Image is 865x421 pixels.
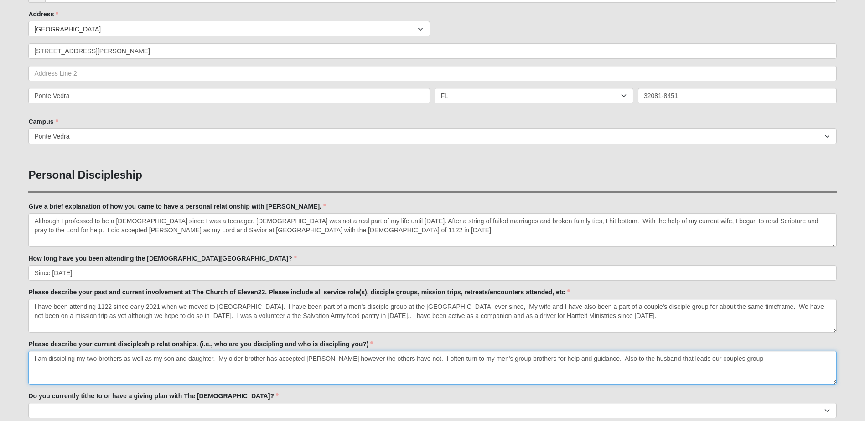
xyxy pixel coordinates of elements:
[28,202,326,211] label: Give a brief explanation of how you came to have a personal relationship with [PERSON_NAME].
[638,88,837,103] input: Zip
[28,66,836,81] input: Address Line 2
[28,10,58,19] label: Address
[28,254,296,263] label: How long have you been attending the [DEMOGRAPHIC_DATA][GEOGRAPHIC_DATA]?
[28,288,570,297] label: Please describe your past and current involvement at The Church of Eleven22. Please include all s...
[34,21,418,37] span: [GEOGRAPHIC_DATA]
[28,339,373,349] label: Please describe your current discipleship relationships. (i.e., who are you discipling and who is...
[28,391,279,400] label: Do you currently tithe to or have a giving plan with The [DEMOGRAPHIC_DATA]?
[28,88,430,103] input: City
[28,117,58,126] label: Campus
[28,169,836,182] h3: Personal Discipleship
[28,43,836,59] input: Address Line 1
